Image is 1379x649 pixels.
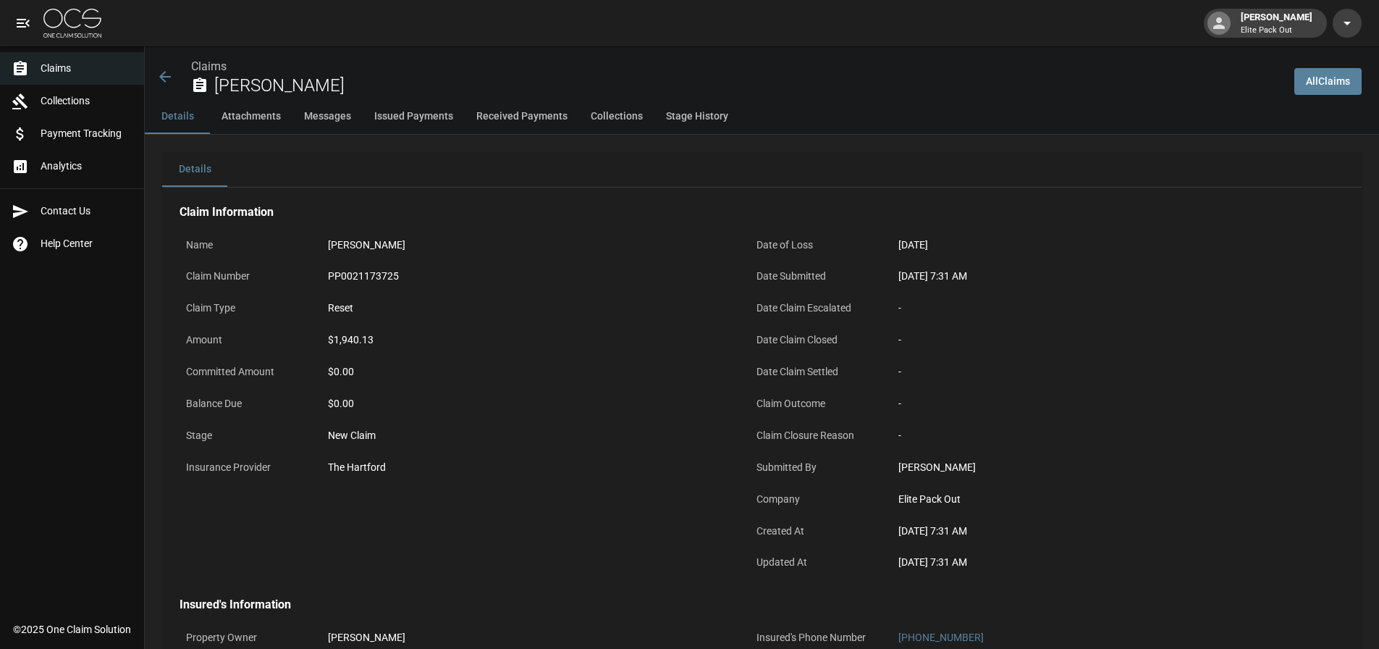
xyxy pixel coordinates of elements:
nav: breadcrumb [191,58,1283,75]
a: Claims [191,59,227,73]
div: [PERSON_NAME] [898,460,1296,475]
p: Insurance Provider [180,453,310,482]
div: PP0021173725 [328,269,399,284]
span: Help Center [41,236,132,251]
p: Stage [180,422,310,450]
p: Submitted By [750,453,880,482]
p: Claim Number [180,262,310,290]
div: © 2025 One Claim Solution [13,622,131,637]
div: Elite Pack Out [898,492,1296,507]
img: ocs-logo-white-transparent.png [43,9,101,38]
button: Details [145,99,210,134]
p: Company [750,485,880,514]
div: - [898,428,1296,443]
button: open drawer [9,9,38,38]
div: - [898,364,1296,380]
button: Attachments [210,99,292,134]
h2: [PERSON_NAME] [214,75,1283,96]
span: Payment Tracking [41,126,132,141]
p: Claim Type [180,294,310,322]
p: Date Submitted [750,262,880,290]
button: Details [162,152,227,187]
div: [DATE] [898,238,928,253]
div: $0.00 [328,364,726,380]
a: [PHONE_NUMBER] [898,632,984,643]
p: Date Claim Escalated [750,294,880,322]
p: Amount [180,326,310,354]
button: Collections [579,99,654,134]
div: [PERSON_NAME] [1235,10,1318,36]
div: - [898,332,1296,348]
span: Claims [41,61,132,76]
p: Name [180,231,310,259]
p: Date of Loss [750,231,880,259]
div: $0.00 [328,396,726,411]
button: Stage History [654,99,740,134]
p: Committed Amount [180,358,310,386]
div: Reset [328,301,353,316]
div: $1,940.13 [328,332,374,348]
span: Contact Us [41,204,132,219]
button: Messages [292,99,363,134]
span: Collections [41,93,132,109]
p: Date Claim Settled [750,358,880,386]
div: anchor tabs [145,99,1379,134]
div: [DATE] 7:31 AM [898,524,1296,539]
div: - [898,301,1296,316]
p: Claim Closure Reason [750,422,880,450]
div: New Claim [328,428,726,443]
h4: Claim Information [180,205,1303,219]
p: Elite Pack Out [1241,25,1312,37]
div: details tabs [162,152,1362,187]
h4: Insured's Information [180,598,1303,612]
div: [DATE] 7:31 AM [898,269,1296,284]
button: Received Payments [465,99,579,134]
div: [PERSON_NAME] [328,630,405,645]
button: Issued Payments [363,99,465,134]
p: Balance Due [180,390,310,418]
p: Date Claim Closed [750,326,880,354]
div: [PERSON_NAME] [328,238,405,253]
a: AllClaims [1294,68,1362,95]
div: The Hartford [328,460,386,475]
div: - [898,396,1296,411]
p: Claim Outcome [750,390,880,418]
p: Updated At [750,548,880,577]
div: [DATE] 7:31 AM [898,555,1296,570]
span: Analytics [41,159,132,174]
p: Created At [750,517,880,545]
